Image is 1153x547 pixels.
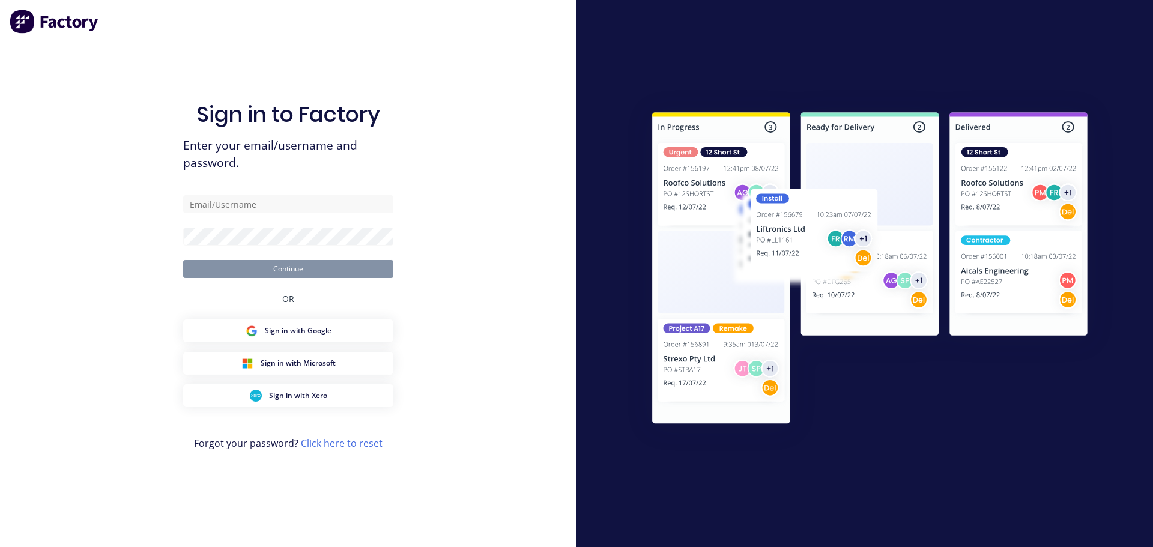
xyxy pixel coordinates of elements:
[183,260,393,278] button: Continue
[194,436,383,450] span: Forgot your password?
[10,10,100,34] img: Factory
[246,325,258,337] img: Google Sign in
[626,88,1114,452] img: Sign in
[196,101,380,127] h1: Sign in to Factory
[183,137,393,172] span: Enter your email/username and password.
[261,358,336,369] span: Sign in with Microsoft
[241,357,253,369] img: Microsoft Sign in
[183,352,393,375] button: Microsoft Sign inSign in with Microsoft
[282,278,294,319] div: OR
[269,390,327,401] span: Sign in with Xero
[183,384,393,407] button: Xero Sign inSign in with Xero
[250,390,262,402] img: Xero Sign in
[183,195,393,213] input: Email/Username
[183,319,393,342] button: Google Sign inSign in with Google
[301,437,383,450] a: Click here to reset
[265,325,331,336] span: Sign in with Google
